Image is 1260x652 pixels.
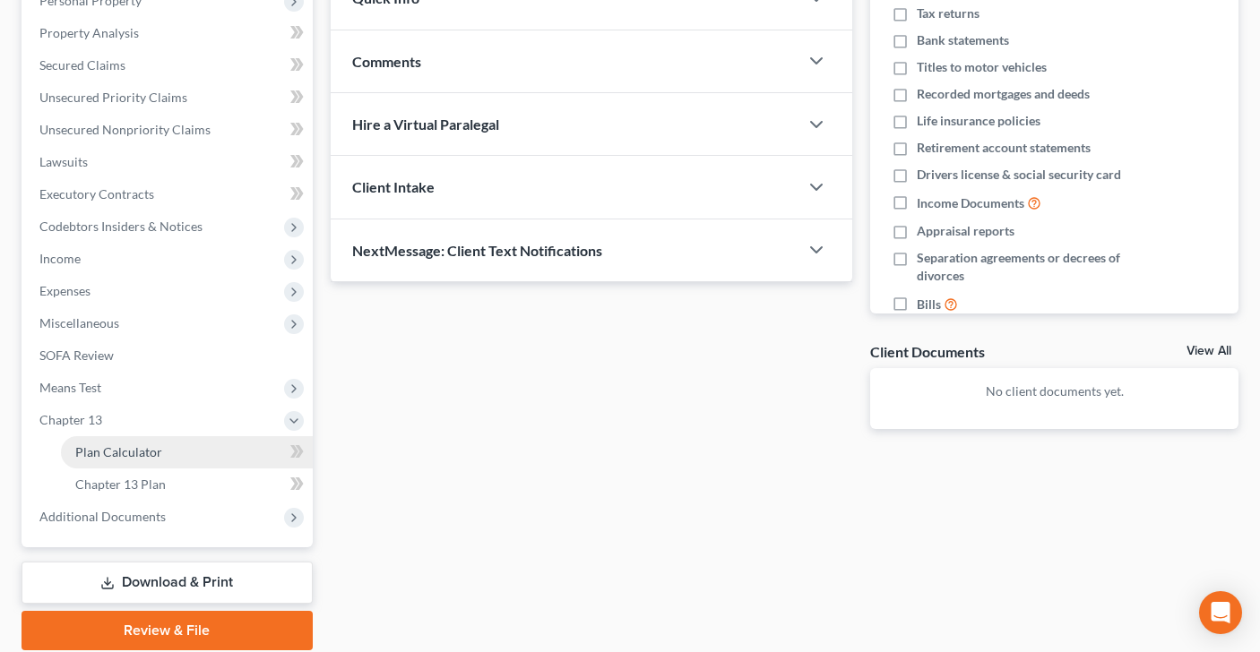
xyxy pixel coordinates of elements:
span: Bank statements [917,31,1009,49]
span: Appraisal reports [917,222,1014,240]
a: Lawsuits [25,146,313,178]
span: Life insurance policies [917,112,1040,130]
span: Bills [917,296,941,313]
span: Comments [352,53,421,70]
span: SOFA Review [39,347,114,363]
a: Review & File [22,611,313,650]
span: Tax returns [917,4,980,22]
a: Unsecured Nonpriority Claims [25,114,313,146]
span: Income Documents [917,194,1024,212]
span: Expenses [39,283,91,298]
span: Property Analysis [39,25,139,40]
span: Client Intake [352,178,435,195]
a: SOFA Review [25,339,313,372]
a: View All [1187,345,1231,357]
a: Secured Claims [25,49,313,81]
span: Unsecured Priority Claims [39,90,187,105]
a: Chapter 13 Plan [61,468,313,501]
a: Plan Calculator [61,436,313,468]
span: Recorded mortgages and deeds [917,85,1090,103]
a: Executory Contracts [25,178,313,210]
span: Hire a Virtual Paralegal [352,116,499,133]
span: Chapter 13 Plan [75,476,166,492]
span: Means Test [39,380,101,395]
span: Codebtors Insiders & Notices [39,219,203,234]
span: Drivers license & social security card [917,166,1121,184]
span: Income [39,251,81,266]
div: Open Intercom Messenger [1199,591,1242,634]
span: Titles to motor vehicles [917,58,1047,76]
span: Chapter 13 [39,412,102,427]
p: No client documents yet. [885,382,1224,400]
span: Miscellaneous [39,315,119,330]
span: Executory Contracts [39,186,154,202]
span: Retirement account statements [917,139,1091,157]
a: Download & Print [22,562,313,604]
span: Unsecured Nonpriority Claims [39,122,211,137]
a: Property Analysis [25,17,313,49]
div: Client Documents [870,342,985,361]
span: Plan Calculator [75,444,162,459]
span: Additional Documents [39,509,166,524]
a: Unsecured Priority Claims [25,81,313,114]
span: Lawsuits [39,154,88,169]
span: NextMessage: Client Text Notifications [352,242,602,259]
span: Secured Claims [39,57,125,73]
span: Separation agreements or decrees of divorces [917,249,1131,285]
